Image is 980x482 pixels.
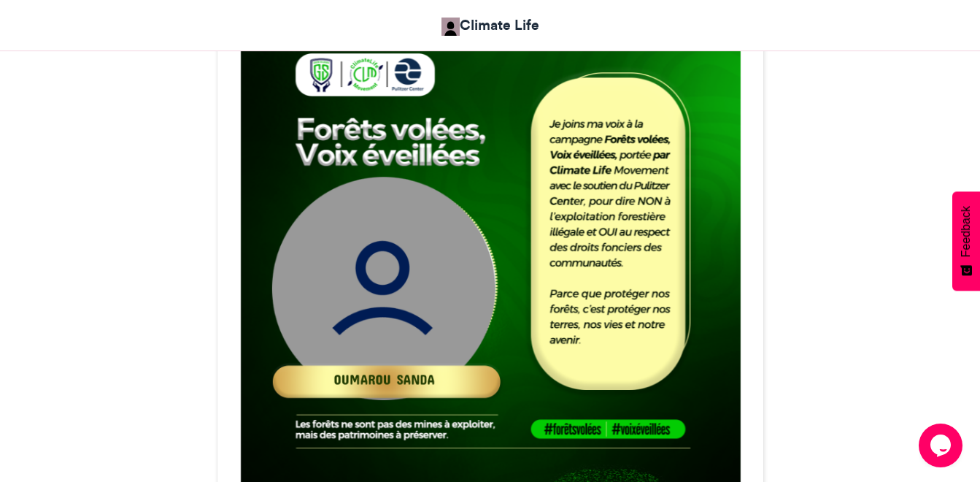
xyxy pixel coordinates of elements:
a: Climate Life [441,15,539,36]
button: Feedback - Show survey [952,191,980,291]
iframe: chat widget [919,424,965,467]
span: Feedback [960,206,973,257]
img: Climate Life [441,18,460,36]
